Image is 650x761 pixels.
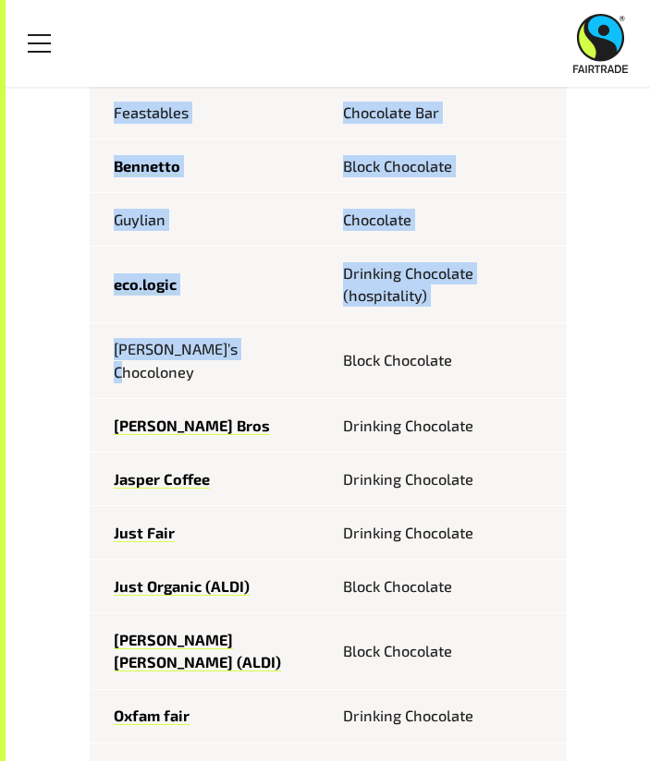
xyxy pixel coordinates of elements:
a: eco.logic [114,275,177,294]
a: Toggle Menu [17,20,63,66]
td: Chocolate [328,193,567,247]
img: Fairtrade Australia New Zealand logo [573,14,628,73]
td: Block Chocolate [328,322,567,398]
td: Block Chocolate [328,560,567,613]
td: Drinking Chocolate [328,689,567,743]
a: [PERSON_NAME] Bros [114,417,270,435]
td: Drinking Chocolate [328,506,567,560]
td: Block Chocolate [328,139,567,193]
td: Drinking Chocolate [328,453,567,506]
a: Jasper Coffee [114,470,210,489]
td: Block Chocolate [328,613,567,689]
td: Chocolate Bar [328,86,567,139]
a: Just Organic (ALDI) [114,577,250,596]
a: [PERSON_NAME] [PERSON_NAME] (ALDI) [114,631,281,671]
a: Bennetto [114,157,180,175]
td: Feastables [90,86,328,139]
td: Guylian [90,193,328,247]
td: Drinking Chocolate [328,399,567,453]
td: Drinking Chocolate (hospitality) [328,247,567,322]
a: Oxfam fair [114,707,190,725]
td: [PERSON_NAME]’s Chocoloney [90,322,328,398]
a: Just Fair [114,524,175,542]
